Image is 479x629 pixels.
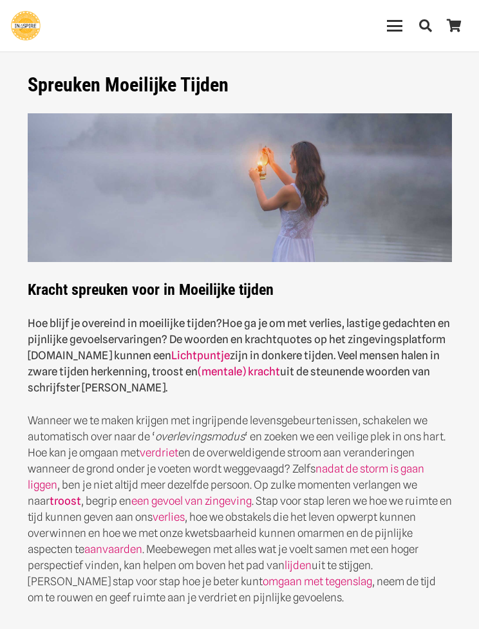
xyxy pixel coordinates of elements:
[28,281,274,299] strong: Kracht spreuken voor in Moeilijke tijden
[131,494,252,507] a: een gevoel van zingeving
[84,543,142,556] a: aanvaarden
[50,494,81,507] a: troost
[28,317,222,330] strong: Hoe blijf je overeind in moeilijke tijden?
[11,11,41,41] a: Ingspire - het zingevingsplatform met de mooiste spreuken en gouden inzichten over het leven
[198,365,280,378] a: (mentale) kracht
[28,413,452,606] p: Wanneer we te maken krijgen met ingrijpende levensgebeurtenissen, schakelen we automatisch over n...
[28,73,452,97] h1: Spreuken Moeilijke Tijden
[28,462,424,491] a: nadat de storm is gaan liggen
[153,511,185,523] a: verlies
[263,575,372,588] a: omgaan met tegenslag
[411,10,440,42] a: Zoeken
[28,317,450,394] strong: Hoe ga je om met verlies, lastige gedachten en pijnlijke gevoelservaringen? De woorden en krachtq...
[28,113,452,263] img: Spreuken als steun en hoop in zware moeilijke tijden citaten van Ingspire
[155,430,245,443] em: overlevingsmodus
[379,18,411,33] a: Menu
[171,349,230,362] a: Lichtpuntje
[140,446,178,459] a: verdriet
[285,559,312,572] a: lijden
